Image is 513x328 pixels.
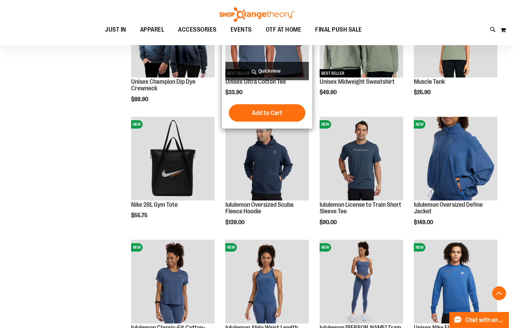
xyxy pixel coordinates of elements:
img: lululemon License to Train Short Sleeve Tee [320,117,403,200]
a: Nike 28L Gym ToteNEW [131,117,215,201]
img: lululemon Oversized Define Jacket [414,117,497,200]
span: NEW [320,243,331,252]
div: product [410,113,501,243]
a: lululemon Classic-Fit Cotton-Blend TeeNEW [131,240,215,324]
a: lululemon Align Waist Length Racerback TankNEW [225,240,309,324]
img: lululemon Align Waist Length Racerback Tank [225,240,309,323]
img: lululemon Classic-Fit Cotton-Blend Tee [131,240,215,323]
span: $55.75 [131,212,149,219]
a: ACCESSORIES [171,22,224,38]
a: lululemon Oversized Define Jacket [414,201,483,215]
span: ACCESSORIES [178,22,217,38]
span: Add to Cart [252,109,282,117]
span: Chat with an Expert [465,317,505,323]
a: APPAREL [133,22,171,38]
span: $49.90 [320,89,338,96]
a: Quickview [225,62,309,80]
span: NEW [414,243,425,252]
a: lululemon Wunder Train Strappy TankNEW [320,240,403,324]
a: lululemon License to Train Short Sleeve Tee [320,201,401,215]
a: Unisex Midweight Sweatshirt [320,78,395,85]
span: JUST IN [105,22,126,38]
span: NEW [131,243,143,252]
button: Back To Top [492,286,506,300]
a: Unisex Ultra Cotton Tee [225,78,286,85]
span: EVENTS [231,22,252,38]
span: OTF AT HOME [266,22,302,38]
span: NEW [414,120,425,129]
div: product [316,113,407,243]
span: $25.90 [414,89,432,96]
button: Chat with an Expert [449,312,509,328]
button: Add to Cart [229,104,305,122]
a: OTF AT HOME [259,22,308,38]
a: lululemon Oversized Scuba Fleece Hoodie [225,201,294,215]
img: lululemon Wunder Train Strappy Tank [320,240,403,323]
div: product [222,113,312,243]
a: EVENTS [224,22,259,38]
a: lululemon Oversized Scuba Fleece HoodieNEW [225,117,309,201]
span: $89.90 [131,96,149,102]
span: $33.90 [225,89,243,96]
span: FINAL PUSH SALE [315,22,362,38]
span: NEW [320,120,331,129]
img: Nike 28L Gym Tote [131,117,215,200]
a: Muscle Tank [414,78,445,85]
a: Nike 28L Gym Tote [131,201,178,208]
a: JUST IN [98,22,133,38]
a: Unisex Nike Fleece CrewNEW [414,240,497,324]
a: Unisex Champion Dip Dye Crewneck [131,78,195,92]
span: BEST SELLER [320,69,346,77]
div: product [128,113,218,236]
a: FINAL PUSH SALE [308,22,369,38]
span: NEW [225,243,237,252]
a: lululemon License to Train Short Sleeve TeeNEW [320,117,403,201]
img: Shop Orangetheory [218,7,295,22]
span: APPAREL [140,22,165,38]
img: lululemon Oversized Scuba Fleece Hoodie [225,117,309,200]
img: Unisex Nike Fleece Crew [414,240,497,323]
span: $139.00 [225,219,246,225]
span: $90.00 [320,219,338,225]
span: NEW [131,120,143,129]
a: lululemon Oversized Define JacketNEW [414,117,497,201]
span: $149.00 [414,219,434,225]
